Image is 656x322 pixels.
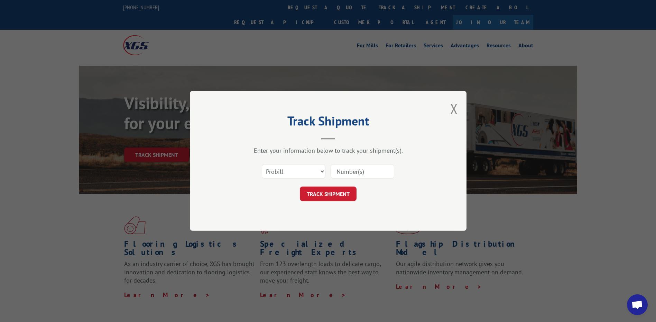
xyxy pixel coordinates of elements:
button: TRACK SHIPMENT [300,187,357,201]
h2: Track Shipment [224,116,432,129]
div: Enter your information below to track your shipment(s). [224,147,432,155]
input: Number(s) [331,164,394,179]
div: Open chat [627,294,648,315]
button: Close modal [450,100,458,118]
